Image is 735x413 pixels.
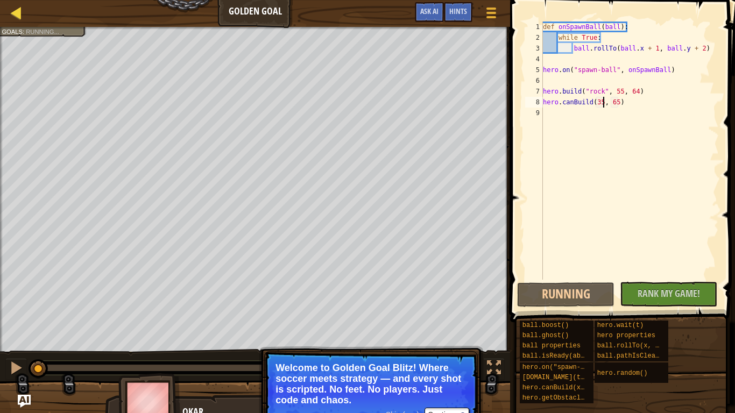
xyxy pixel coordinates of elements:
[18,395,31,408] button: Ask AI
[525,97,543,108] div: 8
[522,364,616,371] span: hero.on("spawn-ball", f)
[525,86,543,97] div: 7
[638,287,700,300] span: Rank My Game!
[620,282,717,307] button: Rank My Game!
[522,374,619,381] span: [DOMAIN_NAME](type, x, y)
[522,384,596,391] span: hero.canBuild(x, y)
[26,28,59,35] span: Running...
[597,332,655,339] span: hero properties
[522,322,569,329] span: ball.boost()
[597,322,644,329] span: hero.wait(t)
[597,352,682,360] span: ball.pathIsClear(x, y)
[525,108,543,118] div: 9
[525,54,543,65] div: 4
[483,358,505,380] button: Toggle fullscreen
[23,28,26,35] span: :
[522,332,569,339] span: ball.ghost()
[597,369,648,377] span: hero.random()
[525,43,543,54] div: 3
[525,22,543,32] div: 1
[597,342,663,350] span: ball.rollTo(x, y)
[525,65,543,75] div: 5
[522,352,604,360] span: ball.isReady(ability)
[5,358,27,380] button: Ctrl + P: Pause
[420,6,439,16] span: Ask AI
[275,362,467,405] p: Welcome to Golden Goal Blitz! Where soccer meets strategy — and every shot is scripted. No feet. ...
[517,282,614,307] button: Running
[525,32,543,43] div: 2
[525,75,543,86] div: 6
[2,28,23,35] span: Goals
[415,2,444,22] button: Ask AI
[449,6,467,16] span: Hints
[522,342,581,350] span: ball properties
[478,2,505,27] button: Show game menu
[522,394,616,402] span: hero.getObstacleAt(x, y)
